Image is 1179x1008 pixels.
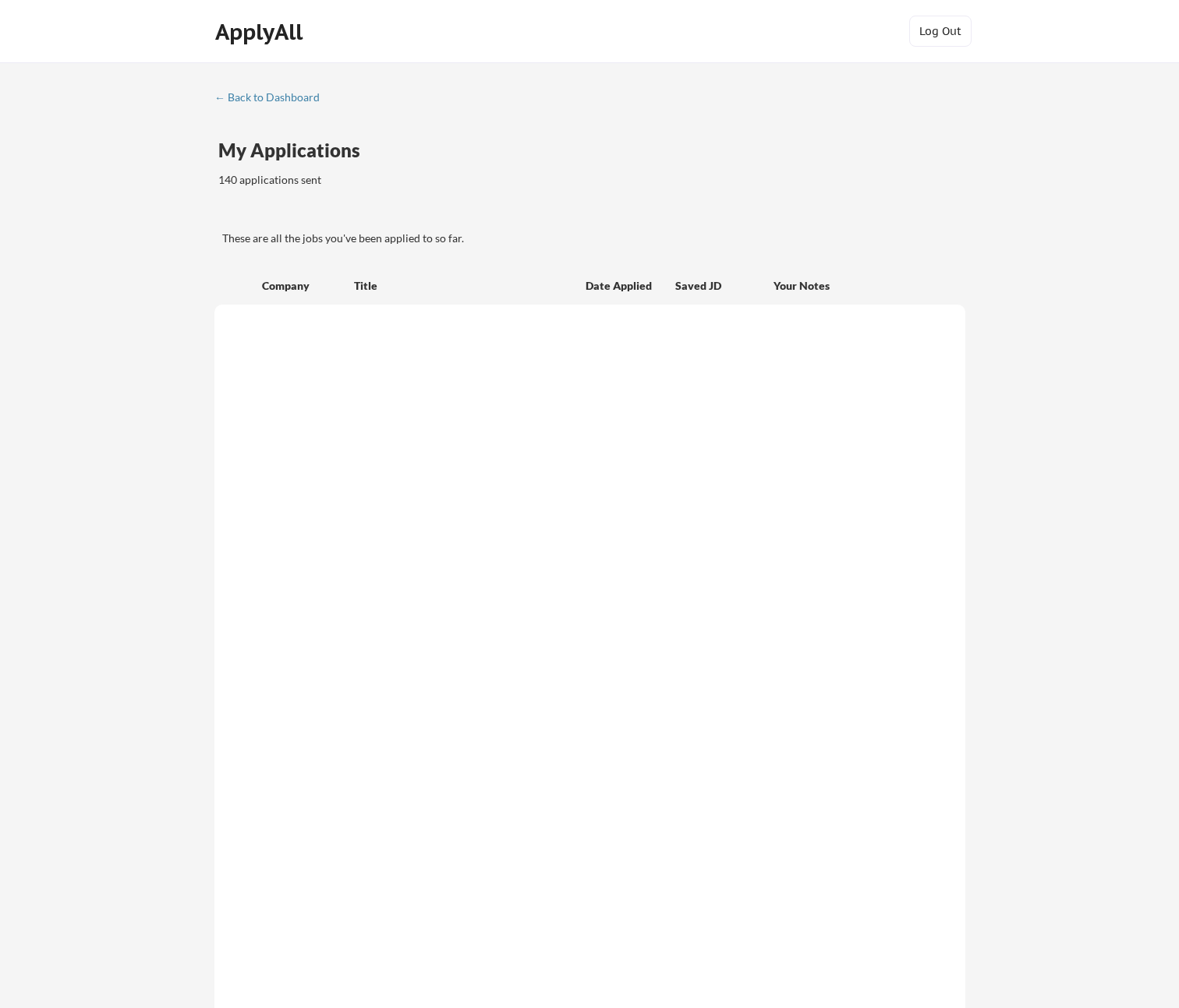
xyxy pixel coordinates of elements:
div: These are job applications we think you'd be a good fit for, but couldn't apply you to automatica... [331,200,446,217]
div: Title [354,278,571,294]
div: 140 applications sent [218,172,520,188]
div: ApplyAll [215,19,307,45]
div: Your Notes [774,278,951,294]
a: ← Back to Dashboard [214,91,331,107]
div: These are all the jobs you've been applied to so far. [218,200,320,217]
div: Company [262,278,340,294]
div: These are all the jobs you've been applied to so far. [222,231,965,246]
div: Saved JD [675,271,774,299]
div: Date Applied [586,278,654,294]
div: ← Back to Dashboard [214,92,331,103]
button: Log Out [909,16,972,47]
div: My Applications [218,141,373,160]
